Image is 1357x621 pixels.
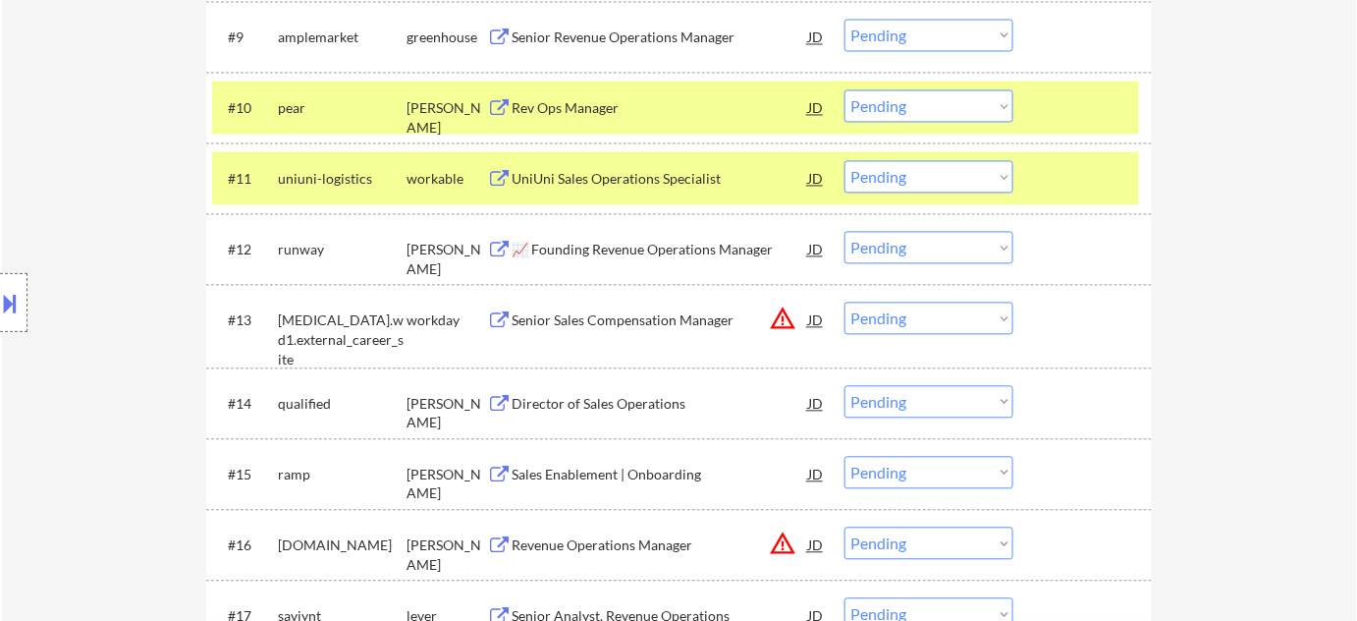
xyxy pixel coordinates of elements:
[806,160,826,196] div: JD
[769,530,796,557] button: warning_amber
[806,456,826,491] div: JD
[407,536,487,574] div: [PERSON_NAME]
[512,169,808,189] div: UniUni Sales Operations Specialist
[806,385,826,421] div: JD
[407,310,487,330] div: workday
[806,89,826,125] div: JD
[512,465,808,484] div: Sales Enablement | Onboarding
[512,310,808,330] div: Senior Sales Compensation Manager
[228,536,262,555] div: #16
[806,527,826,562] div: JD
[407,98,487,137] div: [PERSON_NAME]
[512,28,808,47] div: Senior Revenue Operations Manager
[278,98,407,118] div: pear
[407,169,487,189] div: workable
[512,536,808,555] div: Revenue Operations Manager
[512,394,808,414] div: Director of Sales Operations
[228,28,262,47] div: #9
[512,240,808,259] div: 📈 Founding Revenue Operations Manager
[407,28,487,47] div: greenhouse
[278,28,407,47] div: amplemarket
[407,465,487,503] div: [PERSON_NAME]
[806,231,826,266] div: JD
[769,305,796,332] button: warning_amber
[407,394,487,432] div: [PERSON_NAME]
[228,98,262,118] div: #10
[806,302,826,337] div: JD
[278,536,407,555] div: [DOMAIN_NAME]
[407,240,487,278] div: [PERSON_NAME]
[806,19,826,54] div: JD
[512,98,808,118] div: Rev Ops Manager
